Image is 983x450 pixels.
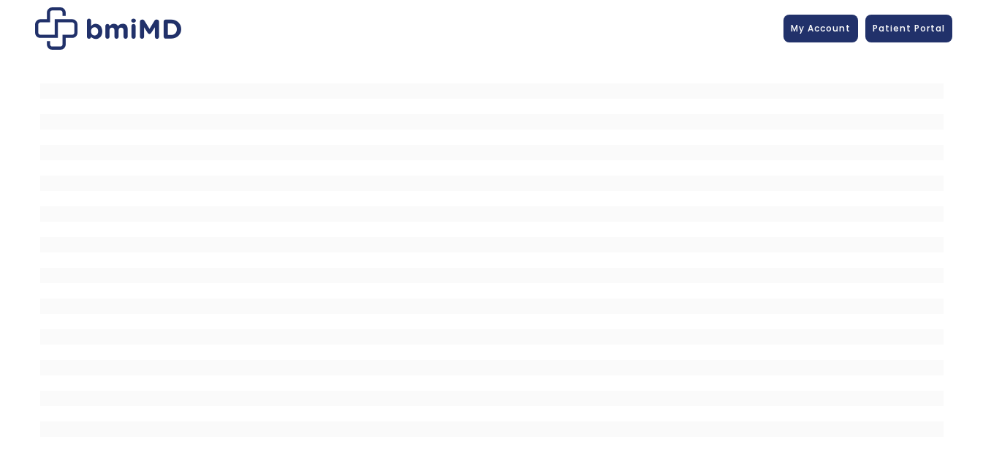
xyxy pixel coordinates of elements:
img: Patient Messaging Portal [35,7,181,50]
a: My Account [783,15,858,42]
span: My Account [791,22,851,34]
span: Patient Portal [873,22,945,34]
a: Patient Portal [865,15,952,42]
